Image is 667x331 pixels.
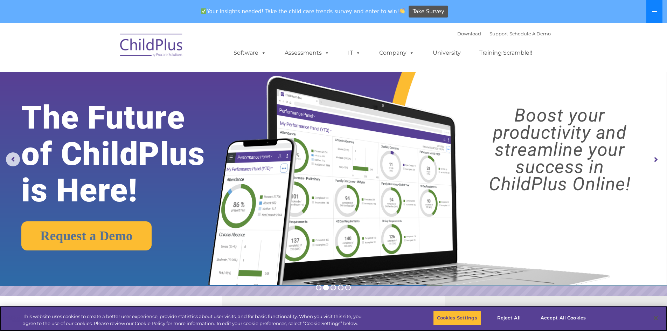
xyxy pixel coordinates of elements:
a: University [426,46,468,60]
font: | [457,31,551,36]
rs-layer: The Future of ChildPlus is Here! [21,99,234,209]
a: Assessments [278,46,336,60]
span: Last name [97,46,119,51]
img: ChildPlus by Procare Solutions [117,29,187,64]
button: Reject All [487,311,531,325]
a: Software [227,46,273,60]
a: Schedule A Demo [509,31,551,36]
img: ✅ [201,8,206,14]
a: Take Survey [409,6,448,18]
span: Take Survey [413,6,444,18]
a: Support [489,31,508,36]
rs-layer: Boost your productivity and streamline your success in ChildPlus Online! [461,107,659,193]
a: Download [457,31,481,36]
span: Phone number [97,75,127,80]
a: Request a Demo [21,221,152,250]
div: This website uses cookies to create a better user experience, provide statistics about user visit... [23,313,367,327]
a: Company [372,46,421,60]
button: Close [648,310,663,326]
button: Accept All Cookies [537,311,590,325]
a: IT [341,46,368,60]
a: Training Scramble!! [472,46,539,60]
button: Cookies Settings [433,311,481,325]
span: Your insights needed! Take the child care trends survey and enter to win! [198,5,408,18]
img: 👏 [399,8,405,14]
